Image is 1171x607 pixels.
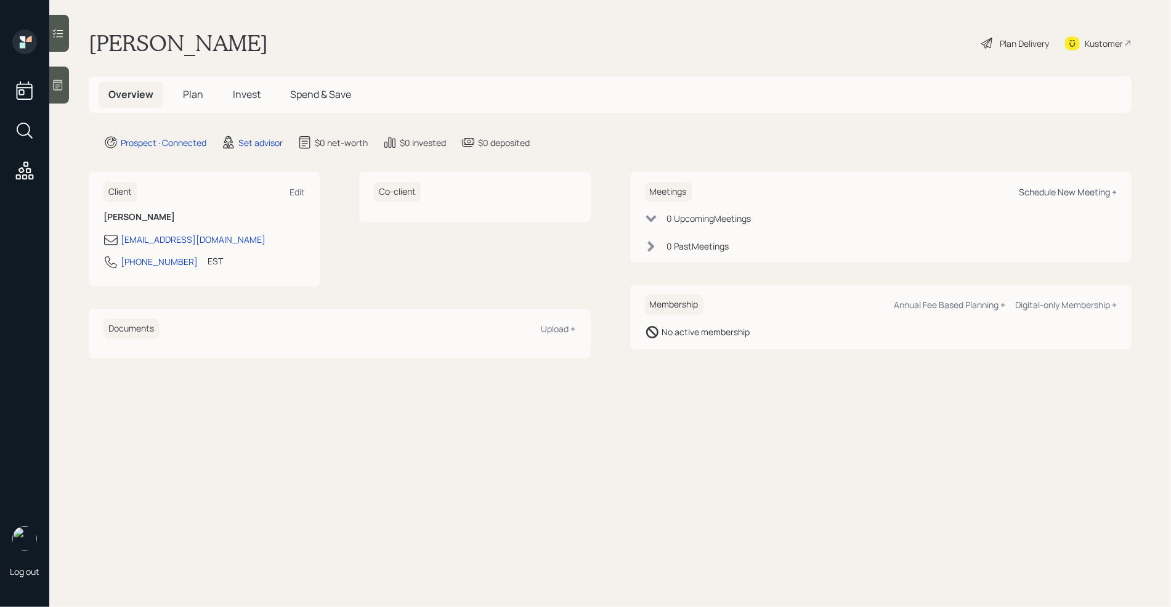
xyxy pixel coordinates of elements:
[121,255,198,268] div: [PHONE_NUMBER]
[121,233,265,246] div: [EMAIL_ADDRESS][DOMAIN_NAME]
[667,212,752,225] div: 0 Upcoming Meeting s
[103,212,305,222] h6: [PERSON_NAME]
[183,88,203,101] span: Plan
[400,136,446,149] div: $0 invested
[1015,299,1117,311] div: Digital-only Membership +
[374,182,421,202] h6: Co-client
[238,136,283,149] div: Set advisor
[103,319,159,339] h6: Documents
[645,182,692,202] h6: Meetings
[290,88,351,101] span: Spend & Save
[1085,37,1123,50] div: Kustomer
[108,88,153,101] span: Overview
[894,299,1005,311] div: Annual Fee Based Planning +
[103,182,137,202] h6: Client
[12,526,37,551] img: retirable_logo.png
[1000,37,1049,50] div: Plan Delivery
[233,88,261,101] span: Invest
[315,136,368,149] div: $0 net-worth
[667,240,729,253] div: 0 Past Meeting s
[541,323,576,335] div: Upload +
[478,136,530,149] div: $0 deposited
[10,566,39,577] div: Log out
[662,325,750,338] div: No active membership
[121,136,206,149] div: Prospect · Connected
[89,30,268,57] h1: [PERSON_NAME]
[1019,186,1117,198] div: Schedule New Meeting +
[208,255,223,267] div: EST
[645,295,703,315] h6: Membership
[290,186,305,198] div: Edit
